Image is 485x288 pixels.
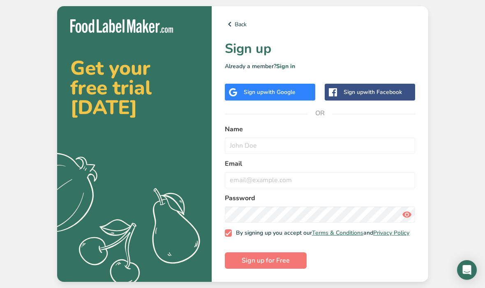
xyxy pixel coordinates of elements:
[344,88,402,96] div: Sign up
[263,88,296,96] span: with Google
[363,88,402,96] span: with Facebook
[225,137,415,154] input: John Doe
[373,229,409,237] a: Privacy Policy
[225,62,415,71] p: Already a member?
[225,193,415,203] label: Password
[225,172,415,188] input: email@example.com
[307,101,332,126] span: OR
[276,62,295,70] a: Sign in
[242,256,290,265] span: Sign up for Free
[232,229,409,237] span: By signing up you accept our and
[244,88,296,96] div: Sign up
[225,124,415,134] label: Name
[225,252,307,269] button: Sign up for Free
[70,58,199,117] h2: Get your free trial [DATE]
[225,19,415,29] a: Back
[225,159,415,169] label: Email
[70,19,173,33] img: Food Label Maker
[225,39,415,59] h1: Sign up
[312,229,363,237] a: Terms & Conditions
[457,260,477,280] div: Open Intercom Messenger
